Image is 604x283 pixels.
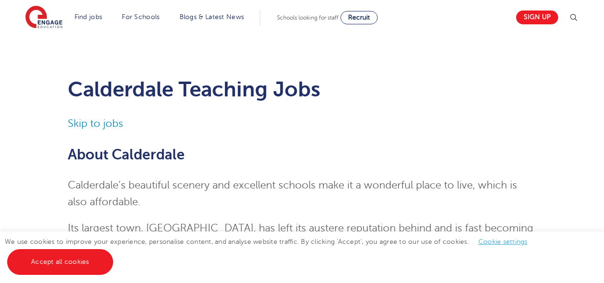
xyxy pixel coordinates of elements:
a: Skip to jobs [68,118,123,129]
span: Its largest town, [GEOGRAPHIC_DATA], has left its austere reputation behind and is fast becoming ... [68,222,533,267]
h1: Calderdale Teaching Jobs [68,77,536,101]
a: Cookie settings [478,238,528,245]
a: For Schools [122,13,159,21]
a: Blogs & Latest News [180,13,244,21]
a: Accept all cookies [7,249,113,275]
span: Schools looking for staff [277,14,339,21]
span: We use cookies to improve your experience, personalise content, and analyse website traffic. By c... [5,238,537,265]
span: About Calderdale [68,147,185,163]
span: Recruit [348,14,370,21]
a: Recruit [340,11,378,24]
span: Calderdale’s beautiful scenery and excellent schools make it a wonderful place to live, which is ... [68,179,517,208]
a: Sign up [516,10,558,24]
img: Engage Education [25,6,63,30]
a: Find jobs [74,13,103,21]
